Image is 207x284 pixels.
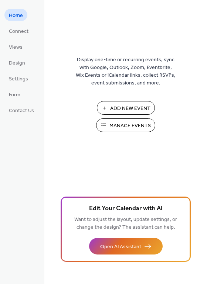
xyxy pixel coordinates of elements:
a: Design [4,56,30,69]
span: Connect [9,28,28,35]
span: Display one-time or recurring events, sync with Google, Outlook, Zoom, Eventbrite, Wix Events or ... [76,56,176,87]
span: Want to adjust the layout, update settings, or change the design? The assistant can help. [74,215,177,232]
button: Add New Event [97,101,155,115]
span: Manage Events [109,122,151,130]
span: Design [9,59,25,67]
button: Open AI Assistant [89,238,163,254]
span: Form [9,91,20,99]
span: Contact Us [9,107,34,115]
span: Home [9,12,23,20]
a: Connect [4,25,33,37]
span: Edit Your Calendar with AI [89,204,163,214]
a: Contact Us [4,104,38,116]
span: Add New Event [110,105,150,112]
a: Views [4,41,27,53]
button: Manage Events [96,118,155,132]
a: Settings [4,72,33,84]
span: Open AI Assistant [100,243,141,251]
a: Form [4,88,25,100]
span: Settings [9,75,28,83]
span: Views [9,44,23,51]
a: Home [4,9,27,21]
